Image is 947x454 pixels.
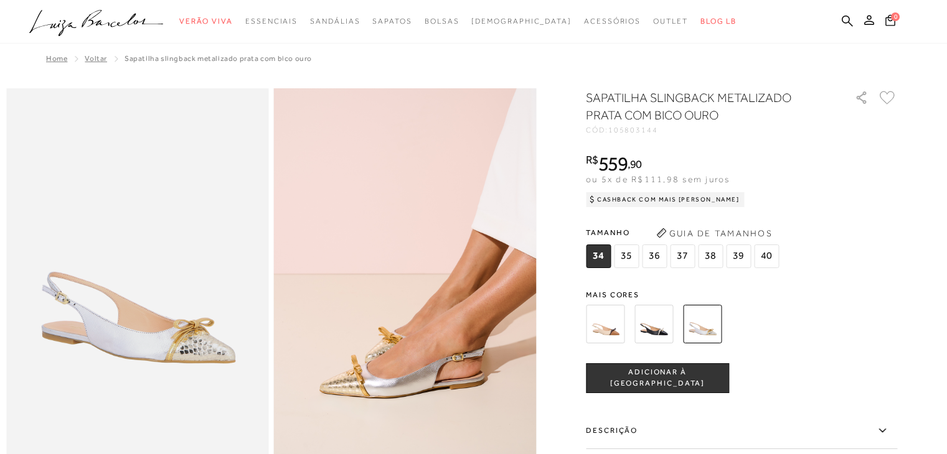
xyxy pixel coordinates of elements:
span: 36 [642,244,667,268]
a: noSubCategoriesText [310,10,360,33]
button: 0 [882,14,899,30]
div: CÓD: [586,126,835,134]
span: 38 [698,244,723,268]
span: 35 [614,244,639,268]
span: Sapatos [372,17,412,25]
button: ADICIONAR À [GEOGRAPHIC_DATA] [586,363,729,393]
div: Cashback com Mais [PERSON_NAME] [586,192,745,207]
a: noSubCategoriesText [653,10,688,33]
h1: SAPATILHA SLINGBACK METALIZADO PRATA COM BICO OURO [586,89,819,124]
span: 90 [630,157,642,170]
span: SAPATILHA SLINGBACK METALIZADO PRATA COM BICO OURO [125,54,312,63]
span: Tamanho [586,223,782,242]
span: Mais cores [586,291,897,299]
label: Descrição [586,413,897,449]
span: 39 [726,244,751,268]
span: Verão Viva [179,17,233,25]
a: noSubCategoriesText [179,10,233,33]
img: SAPATILHA SLINGBACK EM EM COURO PRETO COM LAÇO OFF WHITE [634,305,673,343]
i: , [628,159,642,170]
span: Bolsas [425,17,459,25]
span: Outlet [653,17,688,25]
button: Guia de Tamanhos [652,223,776,243]
img: SAPATILHA SLINGBACK EM COURO NATA COM BICO CARAMELO [586,305,624,343]
span: 34 [586,244,611,268]
span: Essenciais [245,17,298,25]
a: BLOG LB [700,10,737,33]
span: ADICIONAR À [GEOGRAPHIC_DATA] [587,367,728,389]
img: SAPATILHA SLINGBACK METALIZADO PRATA COM BICO OURO [683,305,722,343]
a: noSubCategoriesText [584,10,641,33]
a: noSubCategoriesText [372,10,412,33]
span: BLOG LB [700,17,737,25]
a: noSubCategoriesText [245,10,298,33]
span: [DEMOGRAPHIC_DATA] [471,17,572,25]
span: 0 [891,12,900,21]
a: noSubCategoriesText [425,10,459,33]
a: Home [46,54,67,63]
span: Sandálias [310,17,360,25]
i: R$ [586,154,598,165]
span: 105803144 [608,126,658,134]
a: Voltar [85,54,107,63]
span: 37 [670,244,695,268]
span: Acessórios [584,17,641,25]
a: noSubCategoriesText [471,10,572,33]
span: ou 5x de R$111,98 sem juros [586,174,730,184]
span: 40 [754,244,779,268]
span: 559 [598,152,628,175]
